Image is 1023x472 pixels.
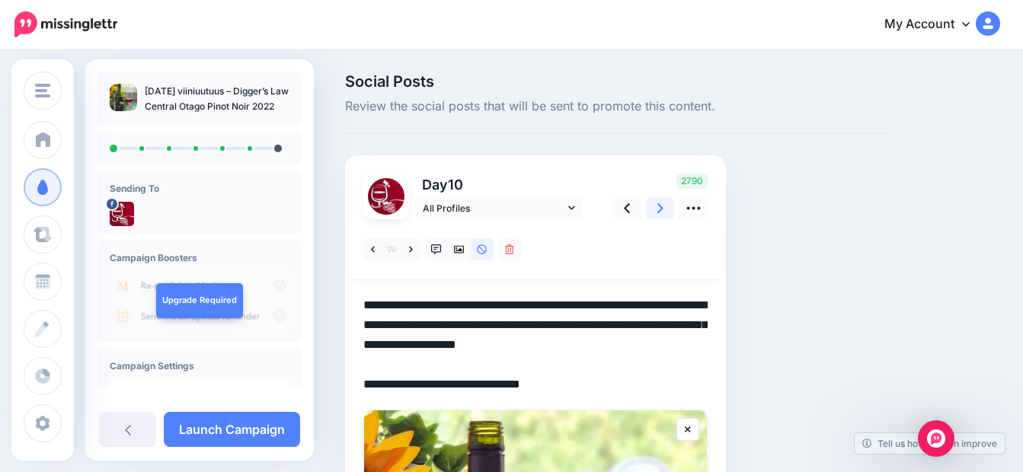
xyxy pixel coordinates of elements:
div: Open Intercom Messenger [918,420,954,457]
img: menu.png [35,84,50,97]
span: Social Posts [345,74,887,89]
span: Review the social posts that will be sent to promote this content. [345,97,887,116]
p: Day [415,174,585,196]
img: Missinglettr [14,11,117,37]
span: 2790 [676,174,708,189]
p: [DATE] viiniuutuus – Digger’s Law Central Otago Pinot Noir 2022 [145,84,289,114]
img: campaign_review_boosters.png [110,271,289,330]
img: 66584277_380977966156412_6543515943996227584_n-bsa91286.jpg [368,178,404,215]
span: 10 [448,177,463,193]
img: 6c758cd97e5f28d94ed52b10ae141f6b_thumb.jpg [110,84,137,111]
span: All Profiles [423,200,564,216]
a: Tell us how we can improve [855,433,1005,454]
h4: Campaign Boosters [110,252,289,263]
h4: Sending To [110,183,289,194]
a: My Account [869,6,1000,43]
img: 66584277_380977966156412_6543515943996227584_n-bsa91286.jpg [110,202,134,226]
h4: Campaign Settings [110,360,289,372]
a: Upgrade Required [156,283,243,318]
a: All Profiles [415,197,583,219]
